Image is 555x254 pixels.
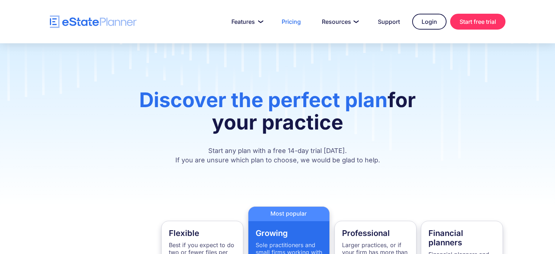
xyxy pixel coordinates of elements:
[169,228,236,238] h4: Flexible
[139,88,388,112] span: Discover the perfect plan
[256,228,323,238] h4: Growing
[428,228,495,247] h4: Financial planners
[50,16,137,28] a: home
[313,14,366,29] a: Resources
[342,228,409,238] h4: Professional
[122,89,433,141] h1: for your practice
[450,14,505,30] a: Start free trial
[122,146,433,165] p: Start any plan with a free 14-day trial [DATE]. If you are unsure which plan to choose, we would ...
[223,14,269,29] a: Features
[273,14,309,29] a: Pricing
[369,14,409,29] a: Support
[412,14,447,30] a: Login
